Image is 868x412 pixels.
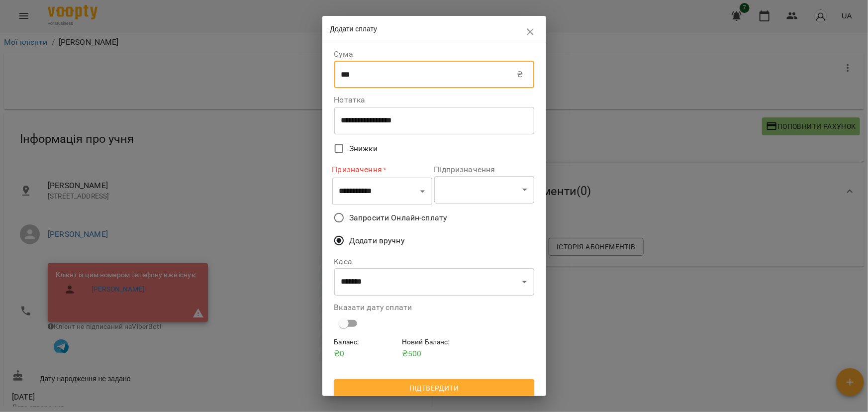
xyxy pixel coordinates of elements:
[402,348,466,360] p: ₴ 500
[334,258,534,266] label: Каса
[349,235,404,247] span: Додати вручну
[334,337,398,348] h6: Баланс :
[517,69,523,81] p: ₴
[402,337,466,348] h6: Новий Баланс :
[332,164,432,175] label: Призначення
[434,166,534,174] label: Підпризначення
[334,50,534,58] label: Сума
[349,212,447,224] span: Запросити Онлайн-сплату
[334,304,534,311] label: Вказати дату сплати
[334,96,534,104] label: Нотатка
[334,379,534,397] button: Підтвердити
[334,348,398,360] p: ₴ 0
[342,382,526,394] span: Підтвердити
[349,143,378,155] span: Знижки
[330,25,378,33] span: Додати сплату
